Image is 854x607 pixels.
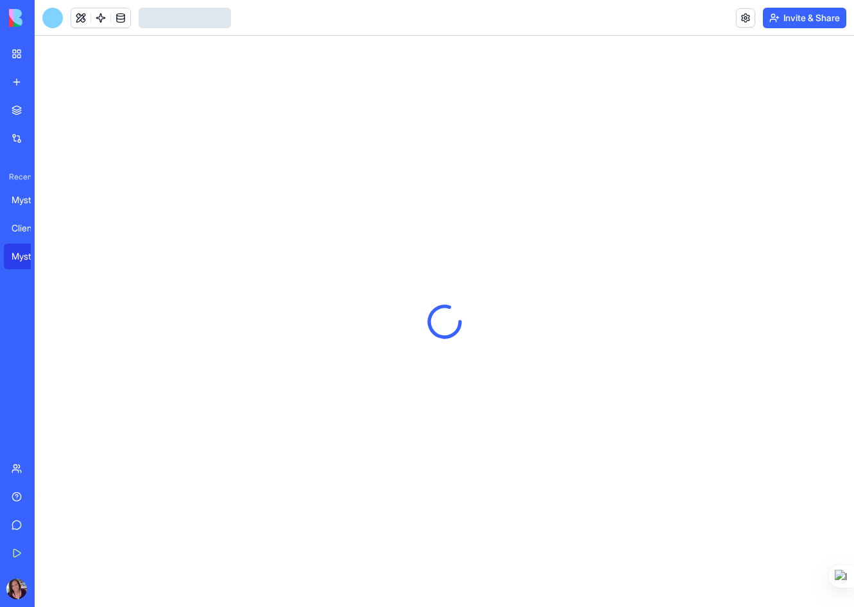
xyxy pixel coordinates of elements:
[4,244,55,269] a: Mystery Shopping Intake System
[12,250,47,263] div: Mystery Shopping Intake System
[4,215,55,241] a: Client Onboarding Hub
[12,194,47,206] div: Mystery Shopping Manager
[9,9,89,27] img: logo
[6,579,27,599] img: ACg8ocIAE6wgsgHe9tMraKf-hAp8HJ_1XYJJkosSgrxIF3saiq0oh1HR=s96-c
[4,187,55,213] a: Mystery Shopping Manager
[12,222,47,235] div: Client Onboarding Hub
[763,8,846,28] button: Invite & Share
[4,172,31,182] span: Recent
